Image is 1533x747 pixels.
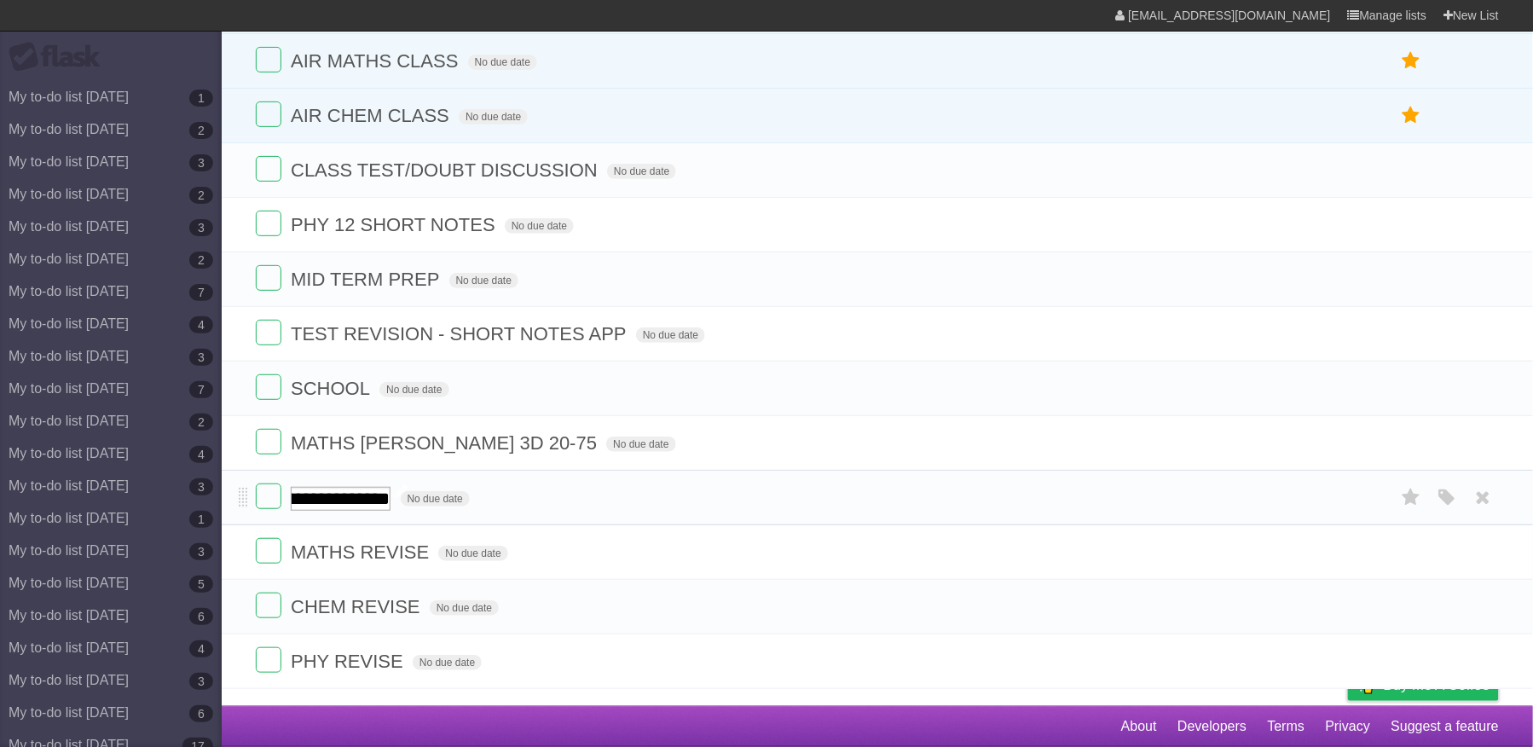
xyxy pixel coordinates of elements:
label: Done [256,538,281,564]
b: 3 [189,154,213,171]
b: 5 [189,576,213,593]
span: No due date [459,109,528,124]
b: 3 [189,543,213,560]
a: Terms [1268,710,1305,743]
span: MATHS [PERSON_NAME] 3D 20-75 [291,432,601,454]
label: Done [256,265,281,291]
span: AIR MATHS CLASS [291,50,462,72]
span: CHEM REVISE [291,596,425,617]
label: Done [256,101,281,127]
label: Star task [1395,484,1427,512]
a: Developers [1177,710,1247,743]
span: MATHS REVISE [291,541,433,563]
span: No due date [636,327,705,343]
span: Buy me a coffee [1384,670,1490,700]
span: MID TERM PREP [291,269,443,290]
span: No due date [413,655,482,670]
span: No due date [438,546,507,561]
a: Privacy [1326,710,1370,743]
label: Star task [1395,47,1427,75]
span: No due date [505,218,574,234]
b: 7 [189,284,213,301]
span: No due date [379,382,448,397]
label: Done [256,320,281,345]
span: CLASS TEST/DOUBT DISCUSSION [291,159,602,181]
span: No due date [449,273,518,288]
span: PHY 12 SHORT NOTES [291,214,500,235]
b: 3 [189,478,213,495]
div: Flask [9,42,111,72]
label: Done [256,47,281,72]
b: 6 [189,705,213,722]
span: AIR CHEM CLASS [291,105,454,126]
label: Done [256,484,281,509]
b: 7 [189,381,213,398]
label: Star task [1395,101,1427,130]
a: About [1121,710,1157,743]
b: 6 [189,608,213,625]
b: 1 [189,90,213,107]
label: Done [256,374,281,400]
b: 1 [189,511,213,528]
label: Done [256,211,281,236]
span: TEST REVISION - SHORT NOTES APP [291,323,631,345]
span: No due date [607,164,676,179]
span: No due date [606,437,675,452]
span: No due date [401,491,470,507]
b: 2 [189,122,213,139]
b: 4 [189,316,213,333]
b: 2 [189,252,213,269]
b: 4 [189,446,213,463]
label: Done [256,593,281,618]
label: Done [256,429,281,455]
a: Suggest a feature [1391,710,1499,743]
b: 3 [189,673,213,690]
span: PHY REVISE [291,651,408,672]
b: 3 [189,349,213,366]
span: No due date [468,55,537,70]
label: Done [256,647,281,673]
span: No due date [430,600,499,616]
b: 2 [189,414,213,431]
label: Done [256,156,281,182]
b: 3 [189,219,213,236]
b: 4 [189,640,213,657]
b: 2 [189,187,213,204]
span: SCHOOL [291,378,374,399]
